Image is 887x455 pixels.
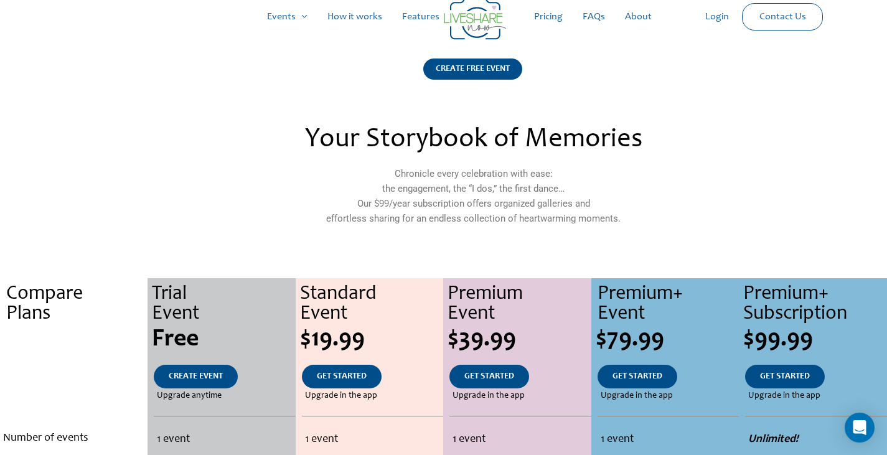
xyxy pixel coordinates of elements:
a: . [58,365,90,388]
span: Upgrade in the app [305,388,377,403]
div: Trial Event [152,284,295,324]
div: Standard Event [300,284,443,324]
a: Contact Us [749,4,816,30]
h2: Your Storybook of Memories [204,126,743,154]
span: Upgrade in the app [601,388,673,403]
strong: Unlimited! [748,434,799,445]
div: Premium Event [448,284,591,324]
a: GET STARTED [745,365,825,388]
div: Premium+ Event [598,284,739,324]
span: GET STARTED [317,372,367,381]
span: Upgrade in the app [748,388,820,403]
div: $99.99 [743,327,886,352]
li: 1 event [453,426,588,454]
a: GET STARTED [302,365,382,388]
li: 1 event [601,426,736,454]
span: CREATE EVENT [169,372,223,381]
span: GET STARTED [464,372,514,381]
span: . [73,392,75,400]
span: GET STARTED [612,372,662,381]
span: Upgrade in the app [453,388,525,403]
div: $39.99 [448,327,591,352]
div: Open Intercom Messenger [845,413,875,443]
p: Chronicle every celebration with ease: the engagement, the “I dos,” the first dance… Our $99/year... [204,166,743,226]
span: . [71,327,77,352]
div: $19.99 [300,327,443,352]
li: Number of events [3,425,144,453]
span: Upgrade anytime [157,388,222,403]
div: $79.99 [596,327,739,352]
div: CREATE FREE EVENT [423,59,522,80]
span: GET STARTED [760,372,810,381]
div: Compare Plans [6,284,148,324]
li: 1 event [157,426,291,454]
a: GET STARTED [449,365,529,388]
div: Free [152,327,295,352]
span: . [73,372,75,381]
a: CREATE EVENT [154,365,238,388]
a: GET STARTED [598,365,677,388]
div: Premium+ Subscription [743,284,886,324]
a: CREATE FREE EVENT [423,59,522,95]
li: 1 event [305,426,440,454]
